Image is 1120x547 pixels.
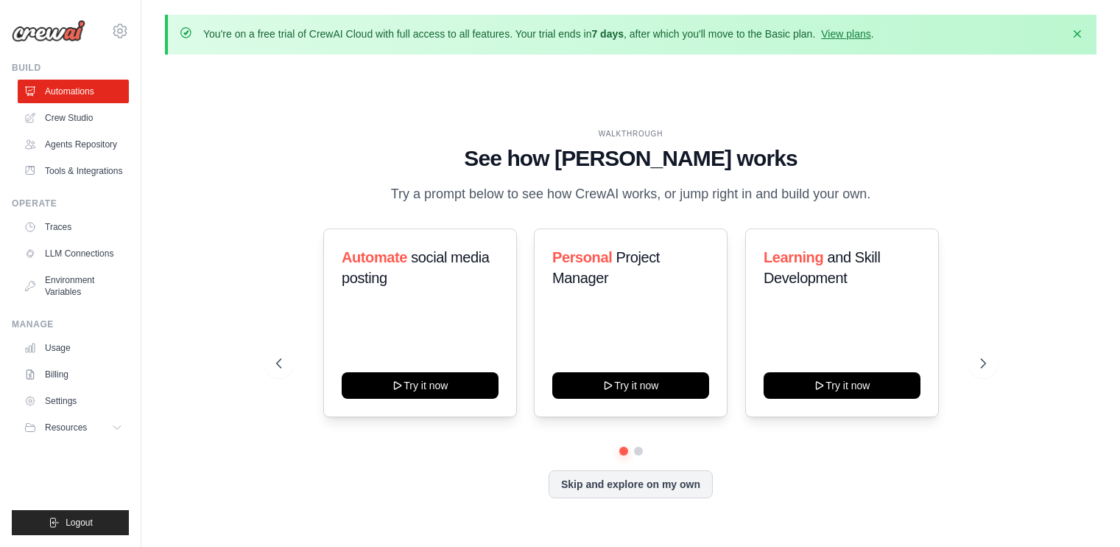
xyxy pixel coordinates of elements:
span: Personal [552,249,612,265]
a: Automations [18,80,129,103]
a: Billing [18,363,129,386]
span: Resources [45,422,87,433]
span: social media posting [342,249,490,286]
a: Settings [18,389,129,413]
button: Try it now [342,372,499,399]
a: Environment Variables [18,268,129,304]
a: Usage [18,336,129,360]
a: Agents Repository [18,133,129,156]
span: Logout [66,517,93,529]
div: Manage [12,318,129,330]
span: Learning [764,249,823,265]
div: WALKTHROUGH [276,128,986,139]
h1: See how [PERSON_NAME] works [276,145,986,172]
button: Skip and explore on my own [549,470,713,498]
img: Logo [12,20,85,42]
div: Operate [12,198,129,209]
strong: 7 days [591,28,624,40]
a: LLM Connections [18,242,129,265]
p: You're on a free trial of CrewAI Cloud with full access to all features. Your trial ends in , aft... [203,27,874,41]
div: Build [12,62,129,74]
a: View plans [821,28,870,40]
p: Try a prompt below to see how CrewAI works, or jump right in and build your own. [384,184,878,205]
iframe: Chat Widget [1046,476,1120,547]
button: Resources [18,416,129,439]
a: Crew Studio [18,106,129,130]
a: Tools & Integrations [18,159,129,183]
button: Try it now [764,372,920,399]
button: Logout [12,510,129,535]
button: Try it now [552,372,709,399]
span: and Skill Development [764,249,880,286]
span: Automate [342,249,407,265]
a: Traces [18,215,129,239]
